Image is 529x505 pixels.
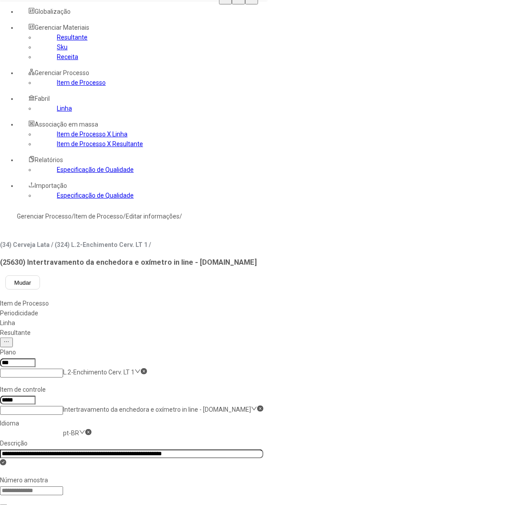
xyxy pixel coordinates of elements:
[57,140,143,147] a: Item de Processo X Resultante
[57,34,88,41] a: Resultante
[123,213,126,220] nz-breadcrumb-separator: /
[5,275,40,290] button: Mudar
[57,192,134,199] a: Especificação de Qualidade
[14,279,31,286] span: Mudar
[63,406,251,413] nz-select-item: Intertravamento da enchedora e oxímetro in line - Cerv.LT
[57,79,106,86] a: Item de Processo
[35,95,50,102] span: Fabril
[57,166,134,173] a: Especificação de Qualidade
[57,131,127,138] a: Item de Processo X Linha
[35,8,71,15] span: Globalização
[57,53,78,60] a: Receita
[179,213,182,220] nz-breadcrumb-separator: /
[72,213,74,220] nz-breadcrumb-separator: /
[35,121,98,128] span: Associação em massa
[63,429,79,437] nz-select-item: pt-BR
[35,69,89,76] span: Gerenciar Processo
[57,44,68,51] a: Sku
[126,213,179,220] a: Editar informações
[74,213,123,220] a: Item de Processo
[63,369,135,376] nz-select-item: L.2-Enchimento Cerv. LT 1
[17,213,72,220] a: Gerenciar Processo
[35,24,89,31] span: Gerenciar Materiais
[35,156,63,163] span: Relatórios
[57,105,72,112] a: Linha
[35,182,67,189] span: Importação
